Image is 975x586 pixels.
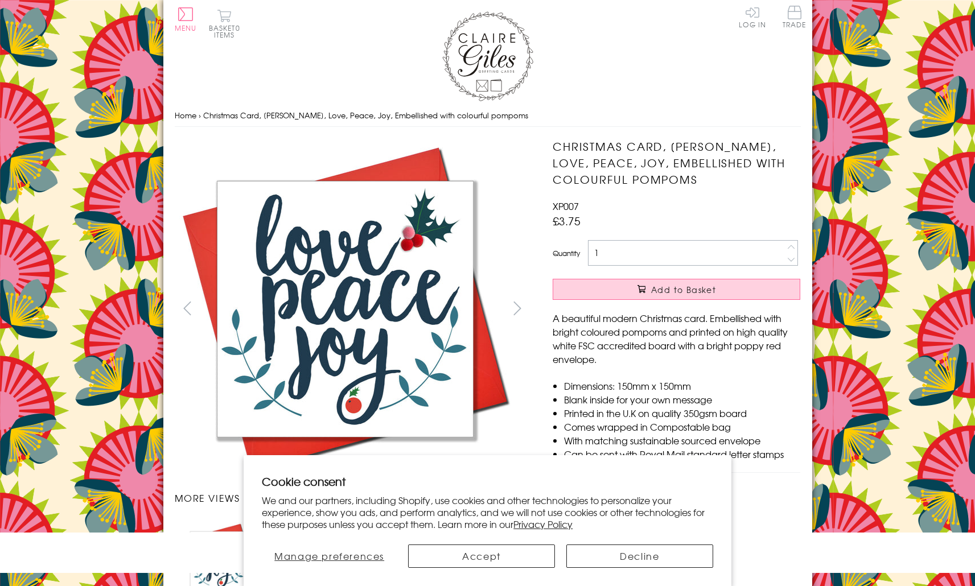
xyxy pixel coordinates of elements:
button: next [504,295,530,321]
li: Blank inside for your own message [564,393,800,406]
span: › [199,110,201,121]
img: Christmas Card, Holly, Love, Peace, Joy, Embellished with colourful pompoms [174,138,516,480]
a: Privacy Policy [513,517,573,531]
li: Printed in the U.K on quality 350gsm board [564,406,800,420]
li: Dimensions: 150mm x 150mm [564,379,800,393]
button: Manage preferences [262,544,397,568]
span: Manage preferences [274,549,384,563]
span: Christmas Card, [PERSON_NAME], Love, Peace, Joy, Embellished with colourful pompoms [203,110,528,121]
button: Accept [408,544,555,568]
p: We and our partners, including Shopify, use cookies and other technologies to personalize your ex... [262,494,713,530]
li: Comes wrapped in Compostable bag [564,420,800,434]
span: Menu [175,23,197,33]
img: Christmas Card, Holly, Love, Peace, Joy, Embellished with colourful pompoms [530,138,871,440]
a: Trade [783,6,807,30]
h2: Cookie consent [262,473,713,489]
button: Basket0 items [209,9,240,38]
li: Can be sent with Royal Mail standard letter stamps [564,447,800,461]
label: Quantity [553,248,580,258]
button: Menu [175,7,197,31]
span: Add to Basket [651,284,716,295]
p: A beautiful modern Christmas card. Embellished with bright coloured pompoms and printed on high q... [553,311,800,366]
span: £3.75 [553,213,581,229]
img: Claire Giles Greetings Cards [442,11,533,101]
a: Log In [739,6,766,28]
li: With matching sustainable sourced envelope [564,434,800,447]
span: 0 items [214,23,240,40]
h3: More views [175,491,530,505]
span: Trade [783,6,807,28]
button: prev [175,295,200,321]
a: Home [175,110,196,121]
button: Decline [566,544,713,568]
span: XP007 [553,199,579,213]
nav: breadcrumbs [175,104,801,127]
h1: Christmas Card, [PERSON_NAME], Love, Peace, Joy, Embellished with colourful pompoms [553,138,800,187]
button: Add to Basket [553,279,800,300]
